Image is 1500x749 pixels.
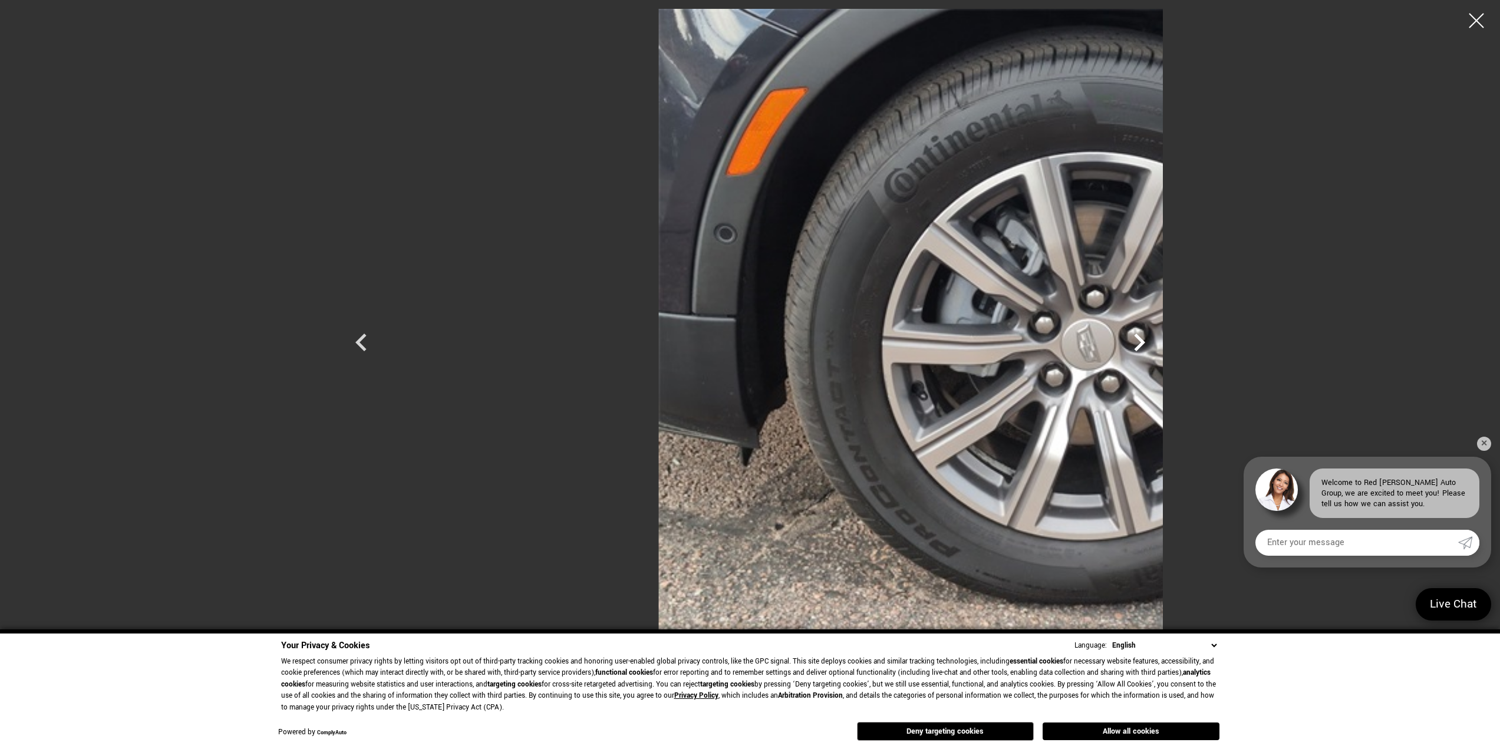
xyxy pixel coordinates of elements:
[1424,596,1483,612] span: Live Chat
[1310,468,1479,518] div: Welcome to Red [PERSON_NAME] Auto Group, we are excited to meet you! Please tell us how we can as...
[674,691,718,701] a: Privacy Policy
[1109,639,1219,652] select: Language Select
[281,668,1211,689] strong: analytics cookies
[281,656,1219,714] p: We respect consumer privacy rights by letting visitors opt out of third-party tracking cookies an...
[1416,588,1491,621] a: Live Chat
[1122,319,1157,372] div: Next
[595,668,653,678] strong: functional cookies
[778,691,843,701] strong: Arbitration Provision
[1010,656,1063,666] strong: essential cookies
[278,729,347,737] div: Powered by
[1255,530,1458,556] input: Enter your message
[317,729,347,737] a: ComplyAuto
[700,679,754,689] strong: targeting cookies
[1074,642,1107,649] div: Language:
[1458,530,1479,556] a: Submit
[1043,722,1219,740] button: Allow all cookies
[487,679,542,689] strong: targeting cookies
[1255,468,1298,511] img: Agent profile photo
[344,319,379,372] div: Previous
[281,639,370,652] span: Your Privacy & Cookies
[857,722,1034,741] button: Deny targeting cookies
